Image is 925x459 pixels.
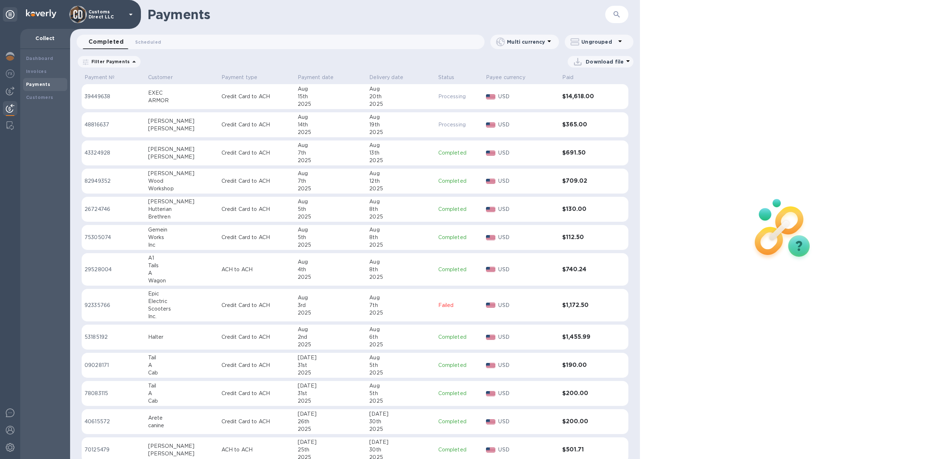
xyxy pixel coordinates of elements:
[298,74,334,81] p: Payment date
[369,390,432,397] div: 5th
[369,149,432,157] div: 13th
[498,418,556,425] p: USD
[369,418,432,425] div: 30th
[221,390,292,397] p: Credit Card to ACH
[298,390,364,397] div: 31st
[148,117,216,125] div: [PERSON_NAME]
[298,170,364,177] div: Aug
[369,302,432,309] div: 7th
[369,142,432,149] div: Aug
[221,121,292,129] p: Credit Card to ACH
[438,234,480,241] p: Completed
[298,113,364,121] div: Aug
[486,303,496,308] img: USD
[369,100,432,108] div: 2025
[438,266,480,273] p: Completed
[221,149,292,157] p: Credit Card to ACH
[148,241,216,249] div: Inc
[298,266,364,273] div: 4th
[221,234,292,241] p: Credit Card to ACH
[298,397,364,405] div: 2025
[298,309,364,317] div: 2025
[221,74,267,81] span: Payment type
[562,390,609,397] h3: $200.00
[26,9,56,18] img: Logo
[298,93,364,100] div: 15th
[221,266,292,273] p: ACH to ACH
[298,149,364,157] div: 7th
[369,170,432,177] div: Aug
[298,100,364,108] div: 2025
[298,213,364,221] div: 2025
[562,234,609,241] h3: $112.50
[148,305,216,313] div: Scooters
[85,177,142,185] p: 82949352
[486,335,496,340] img: USD
[562,446,609,453] h3: $501.71
[369,333,432,341] div: 6th
[298,333,364,341] div: 2nd
[148,277,216,285] div: Wagon
[369,177,432,185] div: 12th
[85,205,142,213] p: 26724746
[148,185,216,192] div: Workshop
[148,290,216,298] div: Epic
[85,333,142,341] p: 53185192
[148,177,216,185] div: Wood
[85,93,142,100] p: 39449638
[486,179,496,184] img: USD
[562,266,609,273] h3: $740.24
[298,438,364,446] div: [DATE]
[148,262,216,269] div: Tails
[148,74,182,81] span: Customer
[148,298,216,305] div: Electric
[148,369,216,377] div: Cab
[298,410,364,418] div: [DATE]
[369,410,432,418] div: [DATE]
[369,354,432,361] div: Aug
[369,341,432,348] div: 2025
[369,129,432,136] div: 2025
[85,74,124,81] span: Payment №
[148,153,216,161] div: [PERSON_NAME]
[369,397,432,405] div: 2025
[298,369,364,377] div: 2025
[562,74,583,81] span: Paid
[298,354,364,361] div: [DATE]
[369,369,432,377] div: 2025
[85,74,115,81] p: Payment №
[298,361,364,369] div: 31st
[438,74,464,81] span: Status
[486,235,496,240] img: USD
[89,37,124,47] span: Completed
[148,414,216,422] div: Arete
[369,234,432,241] div: 8th
[26,69,47,74] b: Invoices
[221,333,292,341] p: Credit Card to ACH
[148,234,216,241] div: Works
[369,273,432,281] div: 2025
[498,302,556,309] p: USD
[369,85,432,93] div: Aug
[369,361,432,369] div: 5th
[369,213,432,221] div: 2025
[135,38,161,46] span: Scheduled
[438,205,480,213] p: Completed
[486,363,496,368] img: USD
[562,74,573,81] p: Paid
[763,169,925,459] iframe: Chat Widget
[486,74,525,81] p: Payee currency
[148,450,216,458] div: [PERSON_NAME]
[369,157,432,164] div: 2025
[486,122,496,127] img: USD
[221,302,292,309] p: Credit Card to ACH
[221,361,292,369] p: Credit Card to ACH
[498,446,556,454] p: USD
[148,422,216,429] div: canine
[298,241,364,249] div: 2025
[438,302,480,309] p: Failed
[221,418,292,425] p: Credit Card to ACH
[369,425,432,433] div: 2025
[369,326,432,333] div: Aug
